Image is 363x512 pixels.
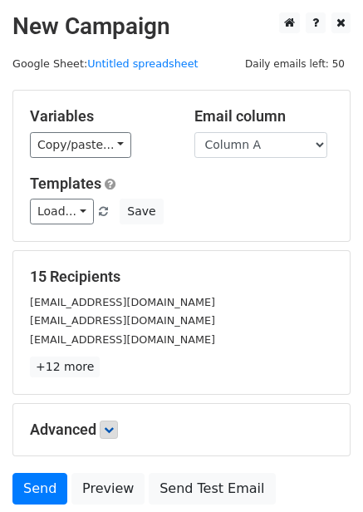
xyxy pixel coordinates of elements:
[194,107,334,126] h5: Email column
[12,12,351,41] h2: New Campaign
[87,57,198,70] a: Untitled spreadsheet
[120,199,163,224] button: Save
[71,473,145,505] a: Preview
[30,107,169,126] h5: Variables
[30,132,131,158] a: Copy/paste...
[30,333,215,346] small: [EMAIL_ADDRESS][DOMAIN_NAME]
[12,473,67,505] a: Send
[30,421,333,439] h5: Advanced
[30,314,215,327] small: [EMAIL_ADDRESS][DOMAIN_NAME]
[12,57,199,70] small: Google Sheet:
[239,57,351,70] a: Daily emails left: 50
[239,55,351,73] span: Daily emails left: 50
[30,357,100,377] a: +12 more
[30,296,215,308] small: [EMAIL_ADDRESS][DOMAIN_NAME]
[30,268,333,286] h5: 15 Recipients
[30,175,101,192] a: Templates
[280,432,363,512] iframe: Chat Widget
[30,199,94,224] a: Load...
[149,473,275,505] a: Send Test Email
